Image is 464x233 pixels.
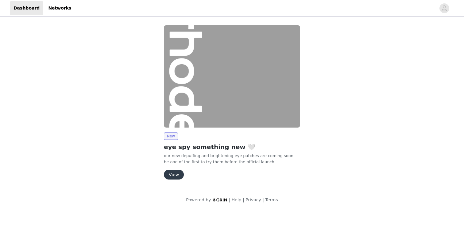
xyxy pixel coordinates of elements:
[186,197,211,202] span: Powered by
[164,132,178,140] span: New
[164,172,184,177] a: View
[262,197,264,202] span: |
[164,25,300,128] img: rhode skin
[265,197,278,202] a: Terms
[243,197,244,202] span: |
[44,1,75,15] a: Networks
[10,1,43,15] a: Dashboard
[229,197,230,202] span: |
[164,170,184,180] button: View
[164,142,300,152] h2: eye spy something new 🤍
[164,153,300,165] p: our new depuffing and brightening eye patches are coming soon. be one of the first to try them be...
[441,3,447,13] div: avatar
[232,197,242,202] a: Help
[246,197,261,202] a: Privacy
[212,198,228,202] img: logo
